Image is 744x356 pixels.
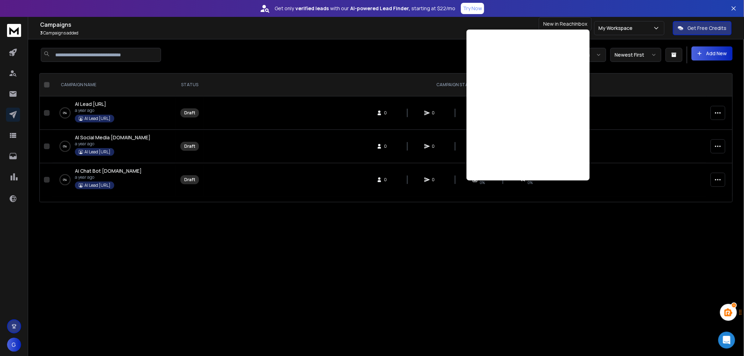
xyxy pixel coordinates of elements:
[480,180,485,185] span: 0%
[432,177,439,183] span: 0
[610,48,661,62] button: Newest First
[7,338,21,352] button: G
[384,144,391,149] span: 0
[84,116,110,121] p: AI Lead [URL]
[63,143,67,150] p: 0 %
[40,30,563,36] p: Campaigns added
[275,5,455,12] p: Get only with our starting at $22/mo
[40,30,43,36] span: 3
[175,74,204,96] th: STATUS
[673,21,732,35] button: Get Free Credits
[84,149,110,155] p: AI Lead [URL]
[461,3,484,14] button: Try Now
[75,108,114,113] p: a year ago
[75,167,142,174] a: Ai Chat Bot [DOMAIN_NAME]
[432,110,439,116] span: 0
[75,101,106,108] a: AI Lead [URL]
[52,96,175,130] td: 0%AI Lead [URL]a year agoAI Lead [URL]
[350,5,410,12] strong: AI-powered Lead Finder,
[528,180,533,185] span: 0%
[688,25,727,32] p: Get Free Credits
[63,176,67,183] p: 0 %
[295,5,329,12] strong: verified leads
[599,25,636,32] p: My Workspace
[184,110,195,116] div: Draft
[7,24,21,37] img: logo
[184,144,195,149] div: Draft
[63,109,67,116] p: 0 %
[40,20,563,29] h1: Campaigns
[52,163,175,197] td: 0%Ai Chat Bot [DOMAIN_NAME]a year agoAI Lead [URL]
[718,332,735,349] div: Open Intercom Messenger
[75,134,150,141] a: AI Social Media [DOMAIN_NAME]
[432,144,439,149] span: 0
[52,74,175,96] th: CAMPAIGN NAME
[204,74,706,96] th: CAMPAIGN STATS
[75,174,142,180] p: a year ago
[84,183,110,188] p: AI Lead [URL]
[463,5,482,12] p: Try Now
[75,101,106,107] span: AI Lead [URL]
[384,177,391,183] span: 0
[384,110,391,116] span: 0
[52,130,175,163] td: 0%AI Social Media [DOMAIN_NAME]a year agoAI Lead [URL]
[539,17,592,31] div: New in ReachInbox
[692,46,733,61] button: Add New
[75,141,150,147] p: a year ago
[184,177,195,183] div: Draft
